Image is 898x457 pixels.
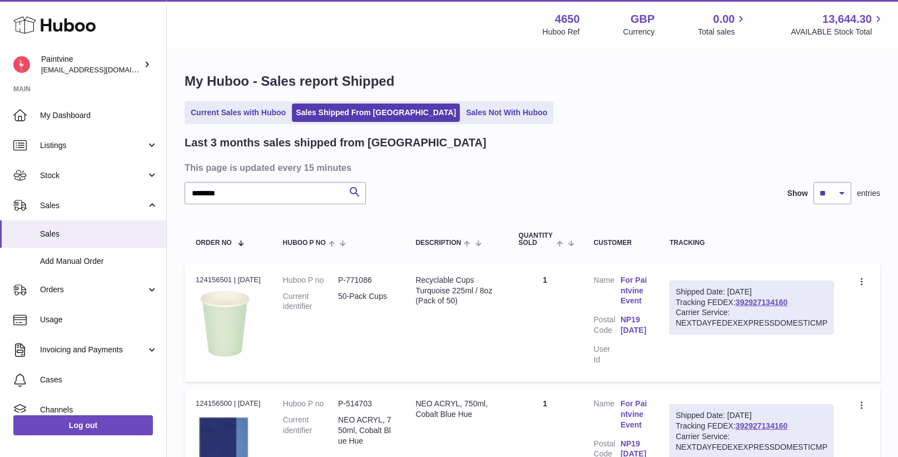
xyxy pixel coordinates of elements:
span: 13,644.30 [822,12,872,27]
dt: Postal Code [594,315,621,338]
a: Current Sales with Huboo [187,104,290,122]
span: Order No [196,239,232,247]
div: Tracking FEDEX: [669,281,833,335]
dt: Current identifier [283,291,338,312]
dt: Name [594,275,621,309]
span: Quantity Sold [519,232,554,247]
span: Stock [40,170,146,181]
span: Sales [40,200,146,211]
a: 0.00 Total sales [698,12,747,37]
a: 13,644.30 AVAILABLE Stock Total [791,12,885,37]
div: Recyclable Cups Turquoise 225ml / 8oz (Pack of 50) [415,275,496,307]
a: Sales Not With Huboo [462,104,551,122]
dt: Name [594,399,621,433]
span: Cases [40,375,158,385]
a: Log out [13,415,153,435]
div: Carrier Service: NEXTDAYFEDEXEXPRESSDOMESTICMP [676,307,827,328]
span: Add Manual Order [40,256,158,267]
div: Carrier Service: NEXTDAYFEDEXEXPRESSDOMESTICMP [676,431,827,453]
div: Huboo Ref [543,27,580,37]
div: Paintvine [41,54,141,75]
div: Shipped Date: [DATE] [676,287,827,297]
span: Usage [40,315,158,325]
div: 124156501 | [DATE] [196,275,261,285]
h2: Last 3 months sales shipped from [GEOGRAPHIC_DATA] [185,135,487,150]
span: Sales [40,229,158,239]
a: For Paintvine Event [621,399,647,430]
span: 0.00 [713,12,735,27]
label: Show [787,188,808,199]
dd: NEO ACRYL, 750ml, Cobalt Blue Hue [338,415,393,446]
a: 392927134160 [736,421,787,430]
span: Orders [40,284,146,295]
strong: 4650 [555,12,580,27]
div: 124156500 | [DATE] [196,399,261,409]
h1: My Huboo - Sales report Shipped [185,72,880,90]
div: NEO ACRYL, 750ml, Cobalt Blue Hue [415,399,496,420]
div: Currency [623,27,655,37]
dd: 50-Pack Cups [338,291,393,312]
div: Customer [594,239,648,247]
h3: This page is updated every 15 minutes [185,161,877,174]
span: entries [857,188,880,199]
span: My Dashboard [40,110,158,121]
img: 1683653173.png [196,288,251,362]
dd: P-514703 [338,399,393,409]
dt: Current identifier [283,415,338,446]
a: For Paintvine Event [621,275,647,307]
span: Description [415,239,461,247]
div: Shipped Date: [DATE] [676,410,827,421]
img: euan@paintvine.co.uk [13,56,30,73]
span: Invoicing and Payments [40,345,146,355]
div: Tracking [669,239,833,247]
dt: Huboo P no [283,399,338,409]
dd: P-771086 [338,275,393,286]
span: Channels [40,405,158,415]
a: Sales Shipped From [GEOGRAPHIC_DATA] [292,104,460,122]
a: NP19 [DATE] [621,315,647,336]
span: Listings [40,140,146,151]
span: [EMAIL_ADDRESS][DOMAIN_NAME] [41,65,163,74]
a: 392927134160 [736,298,787,307]
strong: GBP [631,12,654,27]
td: 1 [508,264,583,382]
dt: User Id [594,344,621,365]
span: AVAILABLE Stock Total [791,27,885,37]
span: Huboo P no [283,239,326,247]
dt: Huboo P no [283,275,338,286]
span: Total sales [698,27,747,37]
